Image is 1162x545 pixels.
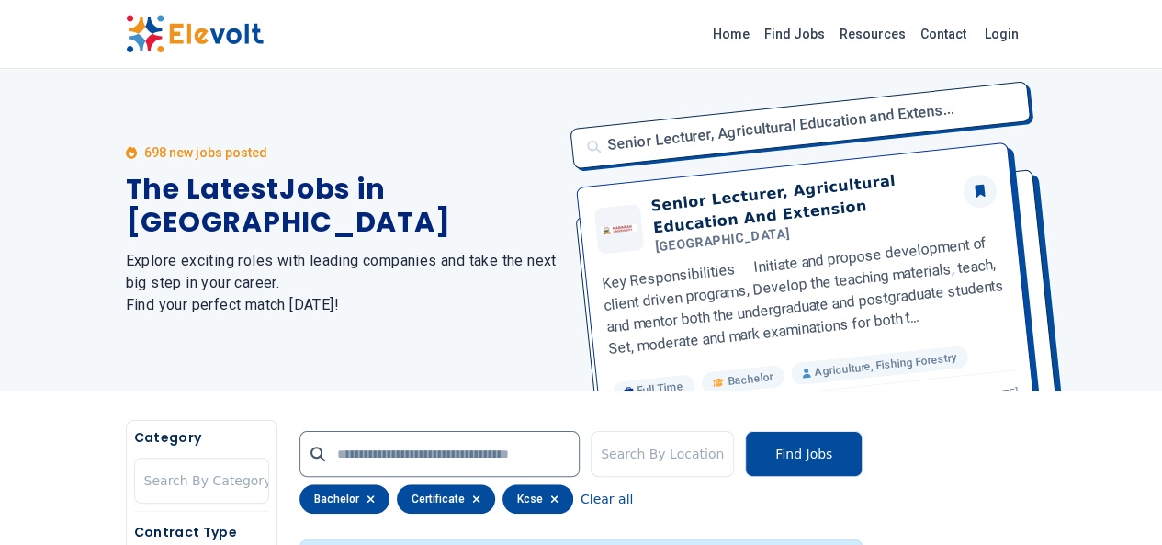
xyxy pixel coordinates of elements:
h1: The Latest Jobs in [GEOGRAPHIC_DATA] [126,173,559,239]
a: Login [974,16,1030,52]
h2: Explore exciting roles with leading companies and take the next big step in your career. Find you... [126,250,559,316]
button: Find Jobs [745,431,863,477]
a: Find Jobs [757,19,832,49]
div: certificate [397,484,495,514]
h5: Contract Type [134,523,269,541]
div: bachelor [299,484,389,514]
p: 698 new jobs posted [144,143,267,162]
h5: Category [134,428,269,447]
div: kcse [502,484,573,514]
iframe: Chat Widget [1070,457,1162,545]
a: Resources [832,19,913,49]
button: Clear all [581,484,633,514]
a: Contact [913,19,974,49]
a: Home [705,19,757,49]
img: Elevolt [126,15,264,53]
